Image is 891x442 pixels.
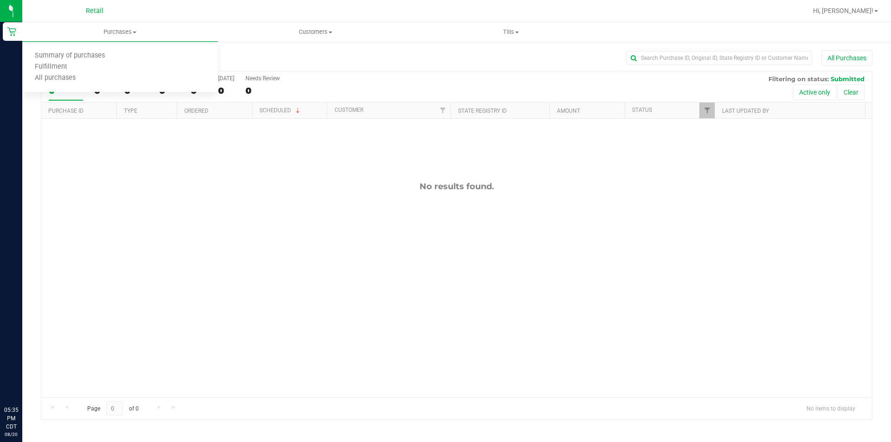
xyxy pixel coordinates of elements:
[838,84,865,100] button: Clear
[124,108,137,114] a: Type
[799,401,863,415] span: No items to display
[632,107,652,113] a: Status
[48,108,84,114] a: Purchase ID
[218,75,234,82] div: [DATE]
[22,22,218,42] a: Purchases Summary of purchases Fulfillment All purchases
[4,406,18,431] p: 05:35 PM CDT
[9,368,37,396] iframe: Resource center
[218,22,413,42] a: Customers
[557,108,580,114] a: Amount
[458,108,507,114] a: State Registry ID
[259,107,302,114] a: Scheduled
[768,75,829,83] span: Filtering on status:
[22,74,88,82] span: All purchases
[22,63,80,71] span: Fulfillment
[813,7,873,14] span: Hi, [PERSON_NAME]!
[699,102,715,118] a: Filter
[218,85,234,96] div: 0
[86,7,103,15] span: Retail
[435,102,451,118] a: Filter
[245,85,280,96] div: 0
[22,52,117,60] span: Summary of purchases
[831,75,865,83] span: Submitted
[793,84,836,100] button: Active only
[184,108,208,114] a: Ordered
[41,181,872,192] div: No results found.
[722,108,769,114] a: Last Updated By
[335,107,363,113] a: Customer
[79,401,146,416] span: Page of 0
[218,28,413,36] span: Customers
[22,28,218,36] span: Purchases
[7,27,16,36] inline-svg: Retail
[413,22,608,42] a: Tills
[626,51,812,65] input: Search Purchase ID, Original ID, State Registry ID or Customer Name...
[4,431,18,438] p: 08/20
[821,50,872,66] button: All Purchases
[413,28,608,36] span: Tills
[245,75,280,82] div: Needs Review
